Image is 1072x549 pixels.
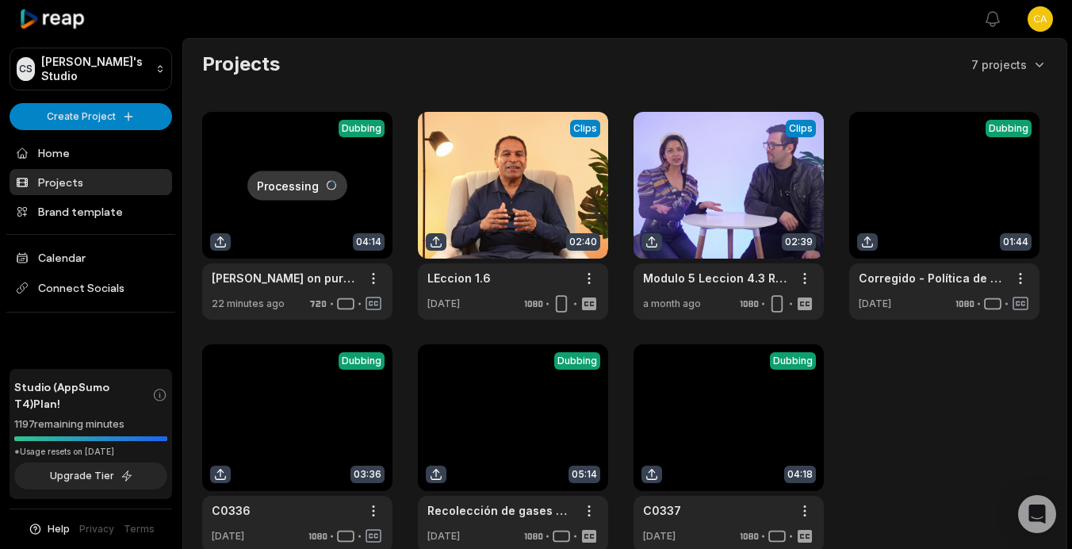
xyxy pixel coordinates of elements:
a: LEccion 1.6 [427,270,491,286]
button: Create Project [10,103,172,130]
button: Upgrade Tier [14,463,167,489]
a: Projects [10,169,172,195]
a: Home [10,140,172,166]
a: Terms [124,522,155,536]
p: [PERSON_NAME]'s Studio [41,55,149,83]
div: *Usage resets on [DATE] [14,446,167,458]
span: Studio (AppSumo T4) Plan! [14,378,152,412]
span: Help [48,522,70,536]
a: Recolección de gases arteriales [427,502,573,519]
a: Calendar [10,244,172,271]
a: C0336 [212,502,251,519]
a: Corregido - Política de humanización [859,270,1005,286]
a: Modulo 5 Leccion 4.3 Regulacion emocional [643,270,789,286]
a: C0337 [643,502,681,519]
button: 7 projects [971,56,1047,73]
span: Connect Socials [10,274,172,302]
div: 1197 remaining minutes [14,417,167,432]
div: Open Intercom Messenger [1018,495,1056,533]
a: Privacy [79,522,114,536]
a: Brand template [10,198,172,225]
h2: Projects [202,52,280,77]
div: CS [17,57,35,81]
a: [PERSON_NAME] on purpose, culture and growth mindset [212,270,358,286]
button: Help [28,522,70,536]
